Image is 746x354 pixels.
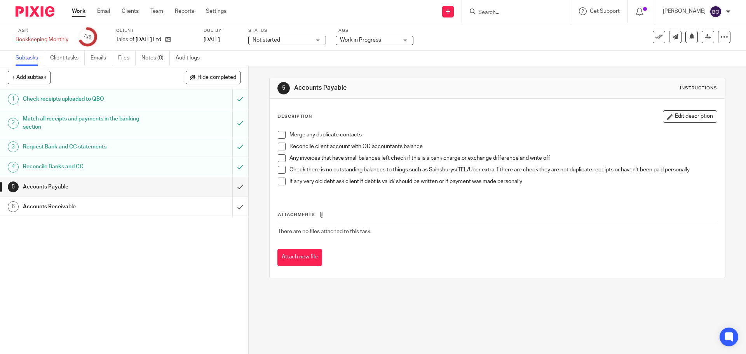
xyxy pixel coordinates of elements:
[278,213,315,217] span: Attachments
[150,7,163,15] a: Team
[197,75,236,81] span: Hide completed
[289,166,716,174] p: Check there is no outstanding balances to things such as Sainsburys/TFL/Uber extra if there are c...
[8,201,19,212] div: 6
[294,84,514,92] h1: Accounts Payable
[176,51,206,66] a: Audit logs
[72,7,85,15] a: Work
[277,82,290,94] div: 5
[122,7,139,15] a: Clients
[87,35,91,39] small: /6
[141,51,170,66] a: Notes (0)
[278,229,371,234] span: There are no files attached to this task.
[23,93,157,105] h1: Check receipts uploaded to QBO
[23,201,157,213] h1: Accounts Receivable
[478,9,547,16] input: Search
[23,113,157,133] h1: Match all receipts and payments in the banking section
[289,131,716,139] p: Merge any duplicate contacts
[23,161,157,173] h1: Reconcile Banks and CC
[253,37,280,43] span: Not started
[84,32,91,41] div: 4
[8,141,19,152] div: 3
[277,249,322,266] button: Attach new file
[116,28,194,34] label: Client
[8,162,19,173] div: 4
[680,85,717,91] div: Instructions
[289,143,716,150] p: Reconcile client account with OD accountants balance
[116,36,161,44] p: Tales of [DATE] Ltd
[289,154,716,162] p: Any invoices that have small balances left check if this is a bank charge or exchange difference ...
[186,71,241,84] button: Hide completed
[8,71,51,84] button: + Add subtask
[50,51,85,66] a: Client tasks
[175,7,194,15] a: Reports
[8,94,19,105] div: 1
[204,37,220,42] span: [DATE]
[206,7,227,15] a: Settings
[97,7,110,15] a: Email
[663,7,706,15] p: [PERSON_NAME]
[663,110,717,123] button: Edit description
[16,36,68,44] div: Bookkeeping Monthly
[91,51,112,66] a: Emails
[23,141,157,153] h1: Request Bank and CC statements
[8,118,19,129] div: 2
[590,9,620,14] span: Get Support
[336,28,413,34] label: Tags
[16,51,44,66] a: Subtasks
[204,28,239,34] label: Due by
[118,51,136,66] a: Files
[248,28,326,34] label: Status
[709,5,722,18] img: svg%3E
[277,113,312,120] p: Description
[289,178,716,185] p: If any very old debt ask client if debt is valid/ should be written or if payment was made person...
[340,37,381,43] span: Work in Progress
[16,6,54,17] img: Pixie
[16,28,68,34] label: Task
[8,181,19,192] div: 5
[23,181,157,193] h1: Accounts Payable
